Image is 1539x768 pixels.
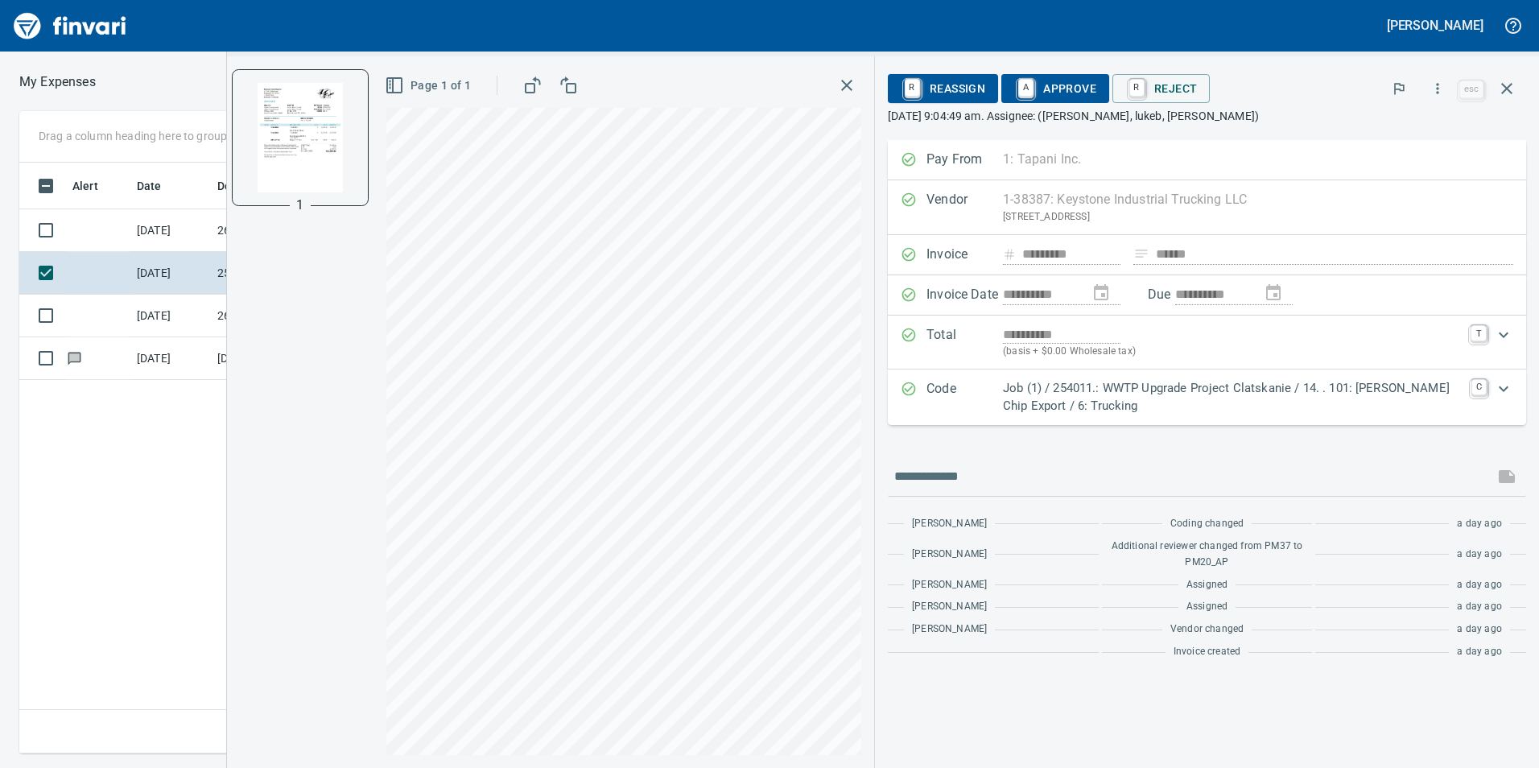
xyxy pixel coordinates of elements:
[912,621,987,638] span: [PERSON_NAME]
[1457,516,1502,532] span: a day ago
[130,252,211,295] td: [DATE]
[912,516,987,532] span: [PERSON_NAME]
[130,295,211,337] td: [DATE]
[1170,516,1244,532] span: Coding changed
[1459,81,1483,98] a: esc
[1001,74,1109,103] button: AApprove
[1471,325,1487,341] a: T
[217,176,299,196] span: Description
[912,577,987,593] span: [PERSON_NAME]
[19,72,96,92] nav: breadcrumb
[1487,457,1526,496] span: This records your message into the invoice and notifies anyone mentioned
[926,379,1003,415] p: Code
[1003,379,1462,415] p: Job (1) / 254011.: WWTP Upgrade Project Clatskanie / 14. . 101: [PERSON_NAME] Chip Export / 6: Tr...
[137,176,162,196] span: Date
[130,209,211,252] td: [DATE]
[382,71,477,101] button: Page 1 of 1
[19,72,96,92] p: My Expenses
[211,337,356,380] td: [DATE] Invoice INV10286289 from [GEOGRAPHIC_DATA] (1-24796)
[912,599,987,615] span: [PERSON_NAME]
[130,337,211,380] td: [DATE]
[388,76,471,96] span: Page 1 of 1
[888,316,1526,370] div: Expand
[1174,644,1241,660] span: Invoice created
[1457,644,1502,660] span: a day ago
[1457,621,1502,638] span: a day ago
[72,176,98,196] span: Alert
[217,176,278,196] span: Description
[1383,13,1487,38] button: [PERSON_NAME]
[72,176,119,196] span: Alert
[66,353,83,363] span: Has messages
[905,79,920,97] a: R
[1018,79,1034,97] a: A
[901,75,985,102] span: Reassign
[211,295,356,337] td: 264002
[296,196,303,215] p: 1
[912,547,987,563] span: [PERSON_NAME]
[1003,344,1461,360] p: (basis + $0.00 Wholesale tax)
[1457,599,1502,615] span: a day ago
[1381,71,1417,106] button: Flag
[926,325,1003,360] p: Total
[1129,79,1145,97] a: R
[211,252,356,295] td: 254011
[1471,379,1487,395] a: C
[1186,577,1227,593] span: Assigned
[1112,74,1210,103] button: RReject
[137,176,183,196] span: Date
[1110,539,1305,571] span: Additional reviewer changed from PM37 to PM20_AP
[39,128,274,144] p: Drag a column heading here to group the table
[1125,75,1197,102] span: Reject
[245,83,355,192] img: Page 1
[211,209,356,252] td: 264002
[1420,71,1455,106] button: More
[1387,17,1483,34] h5: [PERSON_NAME]
[1457,577,1502,593] span: a day ago
[1186,599,1227,615] span: Assigned
[1170,621,1244,638] span: Vendor changed
[888,108,1526,124] p: [DATE] 9:04:49 am. Assignee: ([PERSON_NAME], lukeb, [PERSON_NAME])
[1014,75,1096,102] span: Approve
[888,74,998,103] button: RReassign
[1457,547,1502,563] span: a day ago
[888,370,1526,425] div: Expand
[10,6,130,45] img: Finvari
[1455,69,1526,108] span: Close invoice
